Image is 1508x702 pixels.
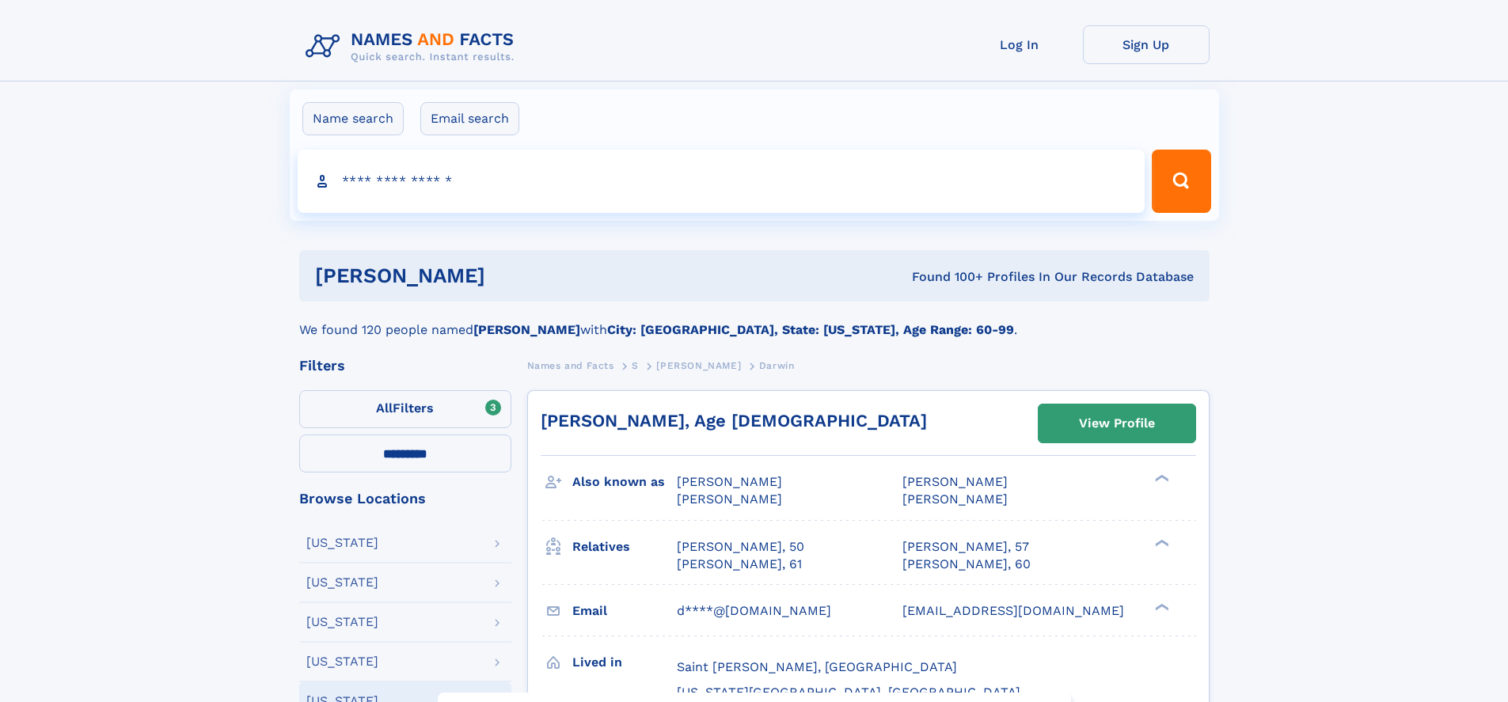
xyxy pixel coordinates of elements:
img: Logo Names and Facts [299,25,527,68]
a: [PERSON_NAME], 50 [677,538,804,556]
a: Names and Facts [527,355,614,375]
a: Log In [956,25,1083,64]
h3: Relatives [572,533,677,560]
label: Filters [299,390,511,428]
div: ❯ [1151,473,1170,484]
a: S [632,355,639,375]
b: City: [GEOGRAPHIC_DATA], State: [US_STATE], Age Range: 60-99 [607,322,1014,337]
span: [PERSON_NAME] [902,491,1008,507]
h1: [PERSON_NAME] [315,266,699,286]
button: Search Button [1152,150,1210,213]
div: [US_STATE] [306,616,378,628]
a: View Profile [1039,404,1195,442]
span: Saint [PERSON_NAME], [GEOGRAPHIC_DATA] [677,659,957,674]
span: [US_STATE][GEOGRAPHIC_DATA], [GEOGRAPHIC_DATA] [677,685,1020,700]
div: ❯ [1151,601,1170,612]
div: [US_STATE] [306,537,378,549]
span: S [632,360,639,371]
span: All [376,400,393,416]
span: [PERSON_NAME] [656,360,741,371]
div: [US_STATE] [306,655,378,668]
div: [US_STATE] [306,576,378,589]
a: Sign Up [1083,25,1210,64]
div: View Profile [1079,405,1155,442]
div: ❯ [1151,537,1170,548]
span: [EMAIL_ADDRESS][DOMAIN_NAME] [902,603,1124,618]
a: [PERSON_NAME] [656,355,741,375]
label: Email search [420,102,519,135]
a: [PERSON_NAME], 60 [902,556,1031,573]
div: Found 100+ Profiles In Our Records Database [698,268,1194,286]
a: [PERSON_NAME], 61 [677,556,802,573]
h3: Email [572,598,677,624]
span: Darwin [759,360,795,371]
b: [PERSON_NAME] [473,322,580,337]
span: [PERSON_NAME] [677,491,782,507]
a: [PERSON_NAME], Age [DEMOGRAPHIC_DATA] [541,411,927,431]
div: Filters [299,359,511,373]
a: [PERSON_NAME], 57 [902,538,1029,556]
div: Browse Locations [299,491,511,506]
h3: Lived in [572,649,677,676]
h3: Also known as [572,469,677,495]
span: [PERSON_NAME] [902,474,1008,489]
label: Name search [302,102,404,135]
span: [PERSON_NAME] [677,474,782,489]
div: We found 120 people named with . [299,302,1210,340]
input: search input [298,150,1145,213]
